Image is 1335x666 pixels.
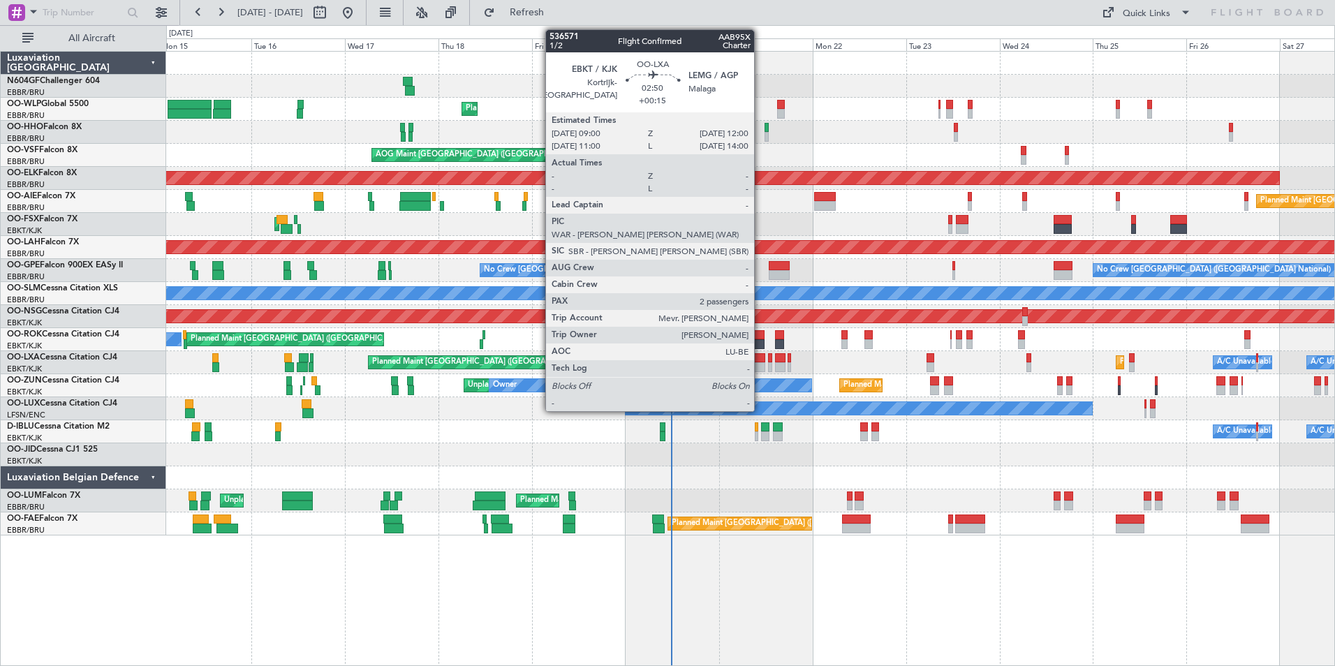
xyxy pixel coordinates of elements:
[7,502,45,512] a: EBBR/BRU
[1000,38,1093,51] div: Wed 24
[251,38,345,51] div: Tue 16
[36,34,147,43] span: All Aircraft
[7,433,42,443] a: EBKT/KJK
[629,398,712,419] div: No Crew Nancy (Essey)
[7,123,43,131] span: OO-HHO
[438,38,532,51] div: Thu 18
[7,249,45,259] a: EBBR/BRU
[626,38,719,51] div: Sat 20
[843,375,1006,396] div: Planned Maint Kortrijk-[GEOGRAPHIC_DATA]
[7,376,42,385] span: OO-ZUN
[1095,1,1198,24] button: Quick Links
[7,330,42,339] span: OO-ROK
[468,375,693,396] div: Unplanned Maint [GEOGRAPHIC_DATA]-[GEOGRAPHIC_DATA]
[7,353,117,362] a: OO-LXACessna Citation CJ4
[7,307,119,316] a: OO-NSGCessna Citation CJ4
[719,38,813,51] div: Sun 21
[7,179,45,190] a: EBBR/BRU
[7,156,45,167] a: EBBR/BRU
[7,387,42,397] a: EBKT/KJK
[7,364,42,374] a: EBKT/KJK
[7,192,75,200] a: OO-AIEFalcon 7X
[477,1,561,24] button: Refresh
[493,375,517,396] div: Owner
[7,272,45,282] a: EBBR/BRU
[7,123,82,131] a: OO-HHOFalcon 8X
[7,169,38,177] span: OO-ELK
[532,38,626,51] div: Fri 19
[7,515,39,523] span: OO-FAE
[279,214,431,235] div: AOG Maint Kortrijk-[GEOGRAPHIC_DATA]
[7,376,119,385] a: OO-ZUNCessna Citation CJ4
[224,490,487,511] div: Unplanned Maint [GEOGRAPHIC_DATA] ([GEOGRAPHIC_DATA] National)
[7,100,41,108] span: OO-WLP
[7,422,110,431] a: D-IBLUCessna Citation M2
[7,192,37,200] span: OO-AIE
[7,284,118,293] a: OO-SLMCessna Citation XLS
[7,77,40,85] span: N604GF
[813,38,906,51] div: Mon 22
[7,515,78,523] a: OO-FAEFalcon 7X
[1097,260,1331,281] div: No Crew [GEOGRAPHIC_DATA] ([GEOGRAPHIC_DATA] National)
[7,100,89,108] a: OO-WLPGlobal 5500
[7,202,45,213] a: EBBR/BRU
[7,525,45,535] a: EBBR/BRU
[498,8,556,17] span: Refresh
[7,445,36,454] span: OO-JID
[7,261,40,269] span: OO-GPE
[7,87,45,98] a: EBBR/BRU
[7,330,119,339] a: OO-ROKCessna Citation CJ4
[7,133,45,144] a: EBBR/BRU
[345,38,438,51] div: Wed 17
[466,98,538,119] div: Planned Maint Liege
[484,260,718,281] div: No Crew [GEOGRAPHIC_DATA] ([GEOGRAPHIC_DATA] National)
[15,27,152,50] button: All Aircraft
[158,38,252,51] div: Mon 15
[372,352,592,373] div: Planned Maint [GEOGRAPHIC_DATA] ([GEOGRAPHIC_DATA])
[7,399,117,408] a: OO-LUXCessna Citation CJ4
[7,445,98,454] a: OO-JIDCessna CJ1 525
[1186,38,1280,51] div: Fri 26
[7,238,40,246] span: OO-LAH
[376,145,618,165] div: AOG Maint [GEOGRAPHIC_DATA] ([GEOGRAPHIC_DATA] National)
[1123,7,1170,21] div: Quick Links
[169,28,193,40] div: [DATE]
[7,399,40,408] span: OO-LUX
[43,2,123,23] input: Trip Number
[7,491,42,500] span: OO-LUM
[7,353,40,362] span: OO-LXA
[7,238,79,246] a: OO-LAHFalcon 7X
[7,215,78,223] a: OO-FSXFalcon 7X
[7,146,39,154] span: OO-VSF
[7,410,45,420] a: LFSN/ENC
[7,318,42,328] a: EBKT/KJK
[7,456,42,466] a: EBKT/KJK
[672,513,924,534] div: Planned Maint [GEOGRAPHIC_DATA] ([GEOGRAPHIC_DATA] National)
[7,77,100,85] a: N604GFChallenger 604
[191,329,411,350] div: Planned Maint [GEOGRAPHIC_DATA] ([GEOGRAPHIC_DATA])
[7,422,34,431] span: D-IBLU
[7,341,42,351] a: EBKT/KJK
[7,284,40,293] span: OO-SLM
[7,215,39,223] span: OO-FSX
[7,225,42,236] a: EBKT/KJK
[7,491,80,500] a: OO-LUMFalcon 7X
[7,110,45,121] a: EBBR/BRU
[7,169,77,177] a: OO-ELKFalcon 8X
[520,490,773,511] div: Planned Maint [GEOGRAPHIC_DATA] ([GEOGRAPHIC_DATA] National)
[7,261,123,269] a: OO-GPEFalcon 900EX EASy II
[7,295,45,305] a: EBBR/BRU
[7,307,42,316] span: OO-NSG
[7,146,78,154] a: OO-VSFFalcon 8X
[1093,38,1186,51] div: Thu 25
[237,6,303,19] span: [DATE] - [DATE]
[906,38,1000,51] div: Tue 23
[1120,352,1283,373] div: Planned Maint Kortrijk-[GEOGRAPHIC_DATA]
